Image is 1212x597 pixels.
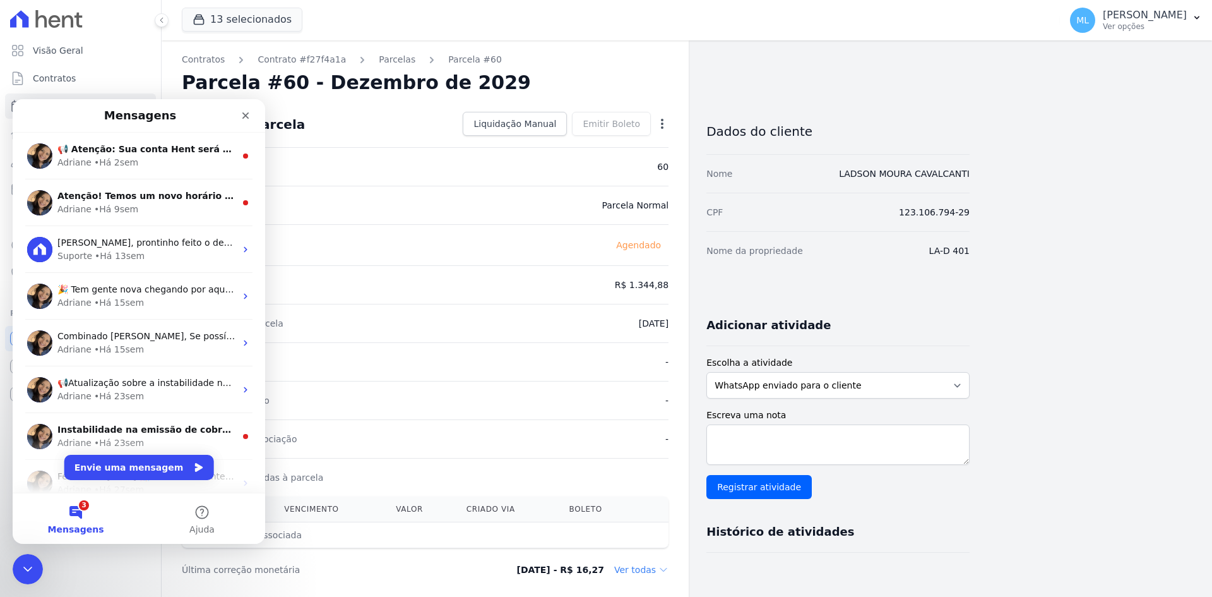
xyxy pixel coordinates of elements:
[456,497,559,522] th: Criado via
[463,112,567,136] a: Liquidação Manual
[706,356,970,370] label: Escolha a atividade
[81,197,131,210] div: • Há 15sem
[706,318,831,333] h3: Adicionar atividade
[614,564,668,576] dd: Ver todas
[45,337,79,351] div: Adriane
[81,337,131,351] div: • Há 23sem
[81,384,131,397] div: • Há 27sem
[45,232,518,242] span: Combinado [PERSON_NAME], Se possível, peça para ele testar em um navegador diferente. ; ) Obrigada💙
[5,326,156,351] a: Recebíveis
[182,8,302,32] button: 13 selecionados
[5,232,156,258] a: Crédito
[1103,21,1187,32] p: Ver opções
[15,138,40,163] img: Profile image for Suporte
[5,205,156,230] a: Transferências
[13,554,43,584] iframe: Intercom live chat
[5,149,156,174] a: Clientes
[35,426,92,435] span: Mensagens
[665,356,668,368] dd: -
[706,124,970,139] h3: Dados do cliente
[10,306,151,321] div: Plataformas
[177,426,202,435] span: Ajuda
[706,167,732,180] dt: Nome
[386,497,456,522] th: Valor
[448,53,502,66] a: Parcela #60
[706,206,723,219] dt: CPF
[706,524,854,540] h3: Histórico de atividades
[274,497,386,522] th: Vencimento
[13,99,265,544] iframe: Intercom live chat
[15,184,40,210] img: Profile image for Adriane
[516,564,604,576] dd: [DATE] - R$ 16,27
[929,244,970,257] dd: LA-D 401
[899,206,970,219] dd: 123.106.794-29
[379,53,415,66] a: Parcelas
[45,197,79,210] div: Adriane
[182,564,470,576] dt: Última correção monetária
[706,244,803,257] dt: Nome da propriedade
[126,394,252,445] button: Ajuda
[1060,3,1212,38] button: ML [PERSON_NAME] Ver opções
[1103,9,1187,21] p: [PERSON_NAME]
[81,244,131,257] div: • Há 15sem
[82,150,132,164] div: • Há 13sem
[5,66,156,91] a: Contratos
[52,356,201,381] button: Envie uma mensagem
[33,72,76,85] span: Contratos
[559,497,639,522] th: Boleto
[45,138,345,148] span: [PERSON_NAME], prontinho feito o descarte conforme solicitado. =)
[182,71,531,94] h2: Parcela #60 - Dezembro de 2029
[5,121,156,147] a: Lotes
[473,118,556,130] span: Liquidação Manual
[609,238,668,253] span: Agendado
[665,394,668,407] dd: -
[5,93,156,119] a: Parcelas
[45,244,79,257] div: Adriane
[15,325,40,350] img: Profile image for Adriane
[45,384,79,397] div: Adriane
[665,433,668,445] dd: -
[182,53,225,66] a: Contratos
[5,260,156,286] a: Negativação
[45,291,79,304] div: Adriane
[15,231,40,256] img: Profile image for Adriane
[15,278,40,303] img: Profile image for Adriane
[615,279,668,291] dd: R$ 1.344,88
[706,475,812,499] input: Registrar atividade
[81,291,131,304] div: • Há 23sem
[81,104,126,117] div: • Há 9sem
[5,38,156,63] a: Visão Geral
[5,177,156,202] a: Minha Carteira
[45,104,79,117] div: Adriane
[182,522,559,548] th: Sem cobrança associada
[182,53,668,66] nav: Breadcrumb
[706,409,970,422] label: Escreva uma nota
[602,199,668,212] dd: Parcela Normal
[839,169,970,179] a: LADSON MOURA CAVALCANTI
[639,317,668,330] dd: [DATE]
[1076,16,1089,25] span: ML
[258,53,346,66] a: Contrato #f27f4a1a
[45,150,80,164] div: Suporte
[15,371,40,397] img: Profile image for Adriane
[657,160,668,173] dd: 60
[5,354,156,379] a: Conta Hent
[33,44,83,57] span: Visão Geral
